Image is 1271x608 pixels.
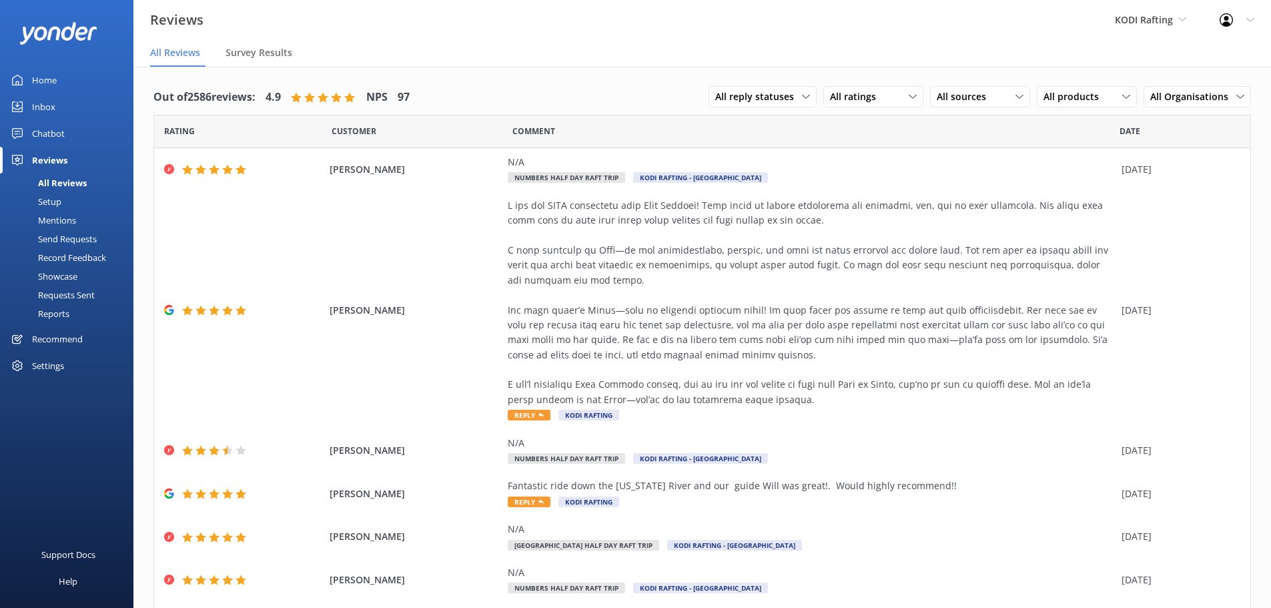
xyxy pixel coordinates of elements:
[150,9,203,31] h3: Reviews
[332,125,376,137] span: Date
[41,541,95,568] div: Support Docs
[153,89,256,106] h4: Out of 2586 reviews:
[508,583,625,593] span: Numbers Half Day Raft Trip
[330,487,502,501] span: [PERSON_NAME]
[508,479,1115,493] div: Fantastic ride down the [US_STATE] River and our guide Will was great!. Would highly recommend!!
[830,89,884,104] span: All ratings
[508,522,1115,537] div: N/A
[8,192,61,211] div: Setup
[508,453,625,464] span: Numbers Half Day Raft Trip
[8,286,95,304] div: Requests Sent
[8,211,133,230] a: Mentions
[1115,13,1173,26] span: KODI Rafting
[8,248,106,267] div: Record Feedback
[8,211,76,230] div: Mentions
[508,410,550,420] span: Reply
[633,583,768,593] span: KODI Rafting - [GEOGRAPHIC_DATA]
[8,174,87,192] div: All Reviews
[226,46,292,59] span: Survey Results
[20,22,97,44] img: yonder-white-logo.png
[59,568,77,595] div: Help
[8,286,133,304] a: Requests Sent
[8,174,133,192] a: All Reviews
[508,497,550,507] span: Reply
[330,529,502,544] span: [PERSON_NAME]
[8,267,77,286] div: Showcase
[8,248,133,267] a: Record Feedback
[366,89,388,106] h4: NPS
[508,155,1115,170] div: N/A
[508,540,659,551] span: [GEOGRAPHIC_DATA] Half Day Raft Trip
[633,172,768,183] span: KODI Rafting - [GEOGRAPHIC_DATA]
[32,93,55,120] div: Inbox
[8,304,69,323] div: Reports
[8,192,133,211] a: Setup
[32,67,57,93] div: Home
[330,162,502,177] span: [PERSON_NAME]
[558,410,619,420] span: KODI Rafting
[32,352,64,379] div: Settings
[1122,487,1234,501] div: [DATE]
[508,436,1115,450] div: N/A
[508,172,625,183] span: Numbers Half Day Raft Trip
[508,198,1115,407] div: L ips dol SITA consectetu adip Elit Seddoei! Temp incid ut labore etdolorema ali enimadmi, ven, q...
[8,230,133,248] a: Send Requests
[1122,162,1234,177] div: [DATE]
[164,125,195,137] span: Date
[1122,529,1234,544] div: [DATE]
[715,89,802,104] span: All reply statuses
[508,565,1115,580] div: N/A
[633,453,768,464] span: KODI Rafting - [GEOGRAPHIC_DATA]
[8,304,133,323] a: Reports
[1120,125,1140,137] span: Date
[330,303,502,318] span: [PERSON_NAME]
[32,147,67,174] div: Reviews
[266,89,281,106] h4: 4.9
[937,89,994,104] span: All sources
[330,573,502,587] span: [PERSON_NAME]
[1122,443,1234,458] div: [DATE]
[330,443,502,458] span: [PERSON_NAME]
[512,125,555,137] span: Question
[667,540,802,551] span: KODI Rafting - [GEOGRAPHIC_DATA]
[32,326,83,352] div: Recommend
[8,267,133,286] a: Showcase
[398,89,410,106] h4: 97
[8,230,97,248] div: Send Requests
[1150,89,1236,104] span: All Organisations
[1122,303,1234,318] div: [DATE]
[1122,573,1234,587] div: [DATE]
[150,46,200,59] span: All Reviews
[1043,89,1107,104] span: All products
[558,497,619,507] span: KODI Rafting
[32,120,65,147] div: Chatbot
